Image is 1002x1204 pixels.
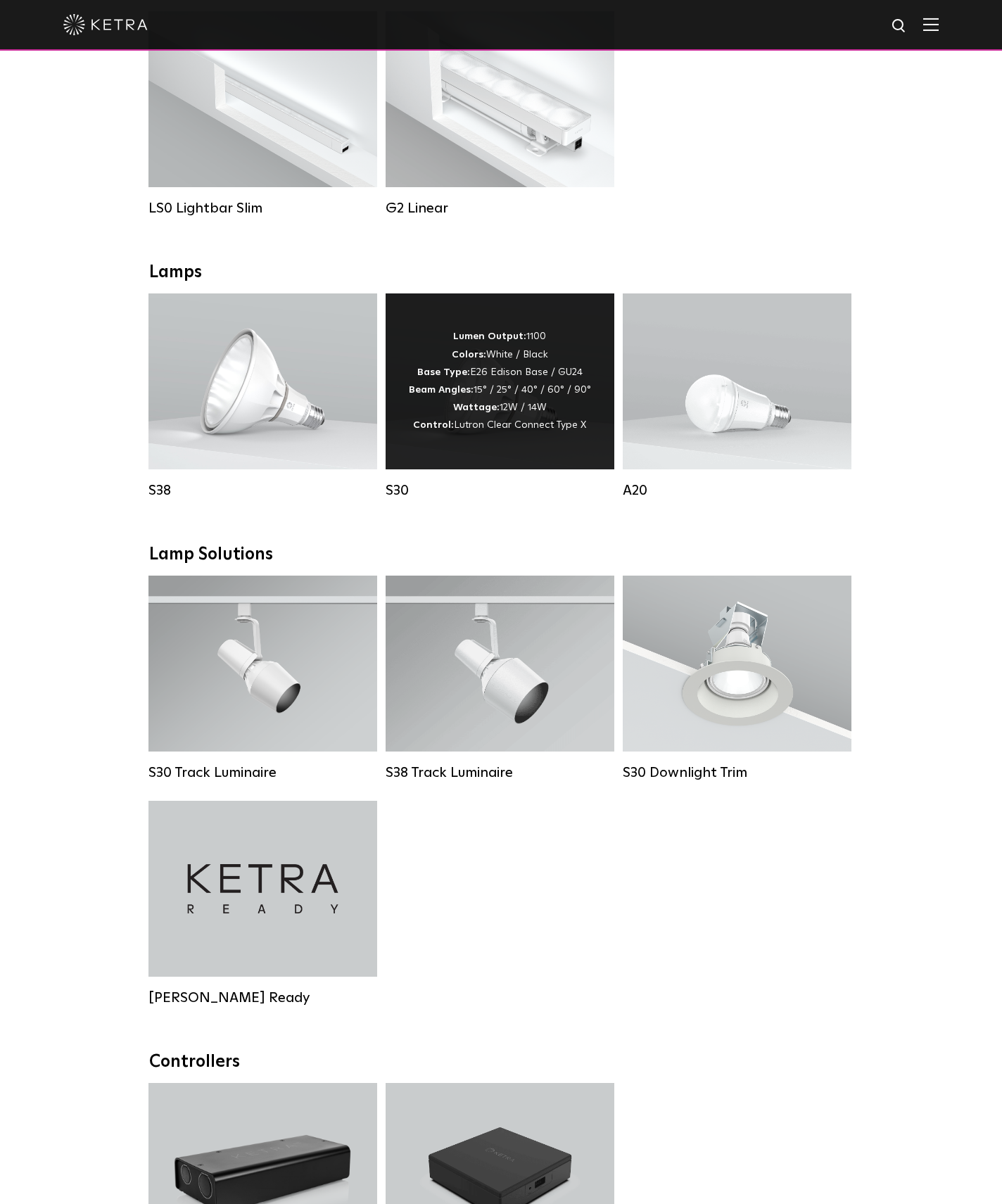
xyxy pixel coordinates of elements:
[149,262,853,283] div: Lamps
[63,14,148,35] img: ketra-logo-2019-white
[149,545,853,565] div: Lamp Solutions
[386,576,614,780] a: S38 Track Luminaire Lumen Output:1100Colors:White / BlackBeam Angles:10° / 25° / 40° / 60°Wattage...
[386,764,614,781] div: S38 Track Luminaire
[413,420,454,430] strong: Control:
[148,801,377,1005] a: [PERSON_NAME] Ready [PERSON_NAME] Ready
[623,293,851,498] a: A20 Lumen Output:600 / 800Colors:White / BlackBase Type:E26 Edison Base / GU24Beam Angles:Omni-Di...
[148,989,377,1006] div: [PERSON_NAME] Ready
[386,293,614,498] a: S30 Lumen Output:1100Colors:White / BlackBase Type:E26 Edison Base / GU24Beam Angles:15° / 25° / ...
[386,482,614,499] div: S30
[148,293,377,498] a: S38 Lumen Output:1100Colors:White / BlackBase Type:E26 Edison Base / GU24Beam Angles:10° / 25° / ...
[409,385,474,395] strong: Beam Angles:
[623,576,851,780] a: S30 Downlight Trim S30 Downlight Trim
[148,764,377,781] div: S30 Track Luminaire
[386,200,614,217] div: G2 Linear
[923,18,939,31] img: Hamburger%20Nav.svg
[149,1052,853,1072] div: Controllers
[409,328,591,434] div: 1100 White / Black E26 Edison Base / GU24 15° / 25° / 40° / 60° / 90° 12W / 14W
[452,350,486,360] strong: Colors:
[148,576,377,780] a: S30 Track Luminaire Lumen Output:1100Colors:White / BlackBeam Angles:15° / 25° / 40° / 60° / 90°W...
[386,11,614,215] a: G2 Linear Lumen Output:400 / 700 / 1000Colors:WhiteBeam Angles:Flood / [GEOGRAPHIC_DATA] / Narrow...
[623,764,851,781] div: S30 Downlight Trim
[454,420,586,430] span: Lutron Clear Connect Type X
[148,482,377,499] div: S38
[453,331,526,341] strong: Lumen Output:
[453,403,500,412] strong: Wattage:
[623,482,851,499] div: A20
[148,200,377,217] div: LS0 Lightbar Slim
[148,11,377,215] a: LS0 Lightbar Slim Lumen Output:200 / 350Colors:White / BlackControl:X96 Controller
[417,367,470,377] strong: Base Type:
[891,18,908,35] img: search icon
